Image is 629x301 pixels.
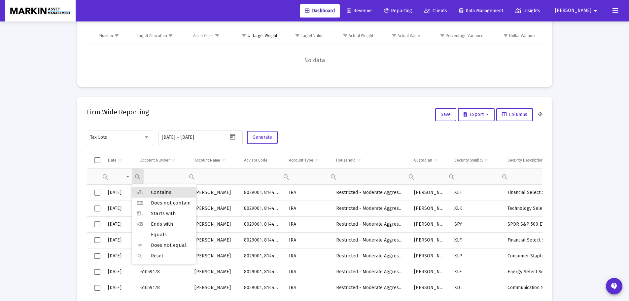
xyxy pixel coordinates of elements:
[190,248,239,264] td: [PERSON_NAME]
[284,248,332,264] td: IRA
[284,201,332,216] td: IRA
[332,248,409,264] td: Restricted - Moderate Aggressive
[440,33,445,38] span: Show filter options for column 'Percentage Variance'
[90,134,107,140] span: Tax Lots
[284,232,332,248] td: IRA
[332,232,409,248] td: Restricted - Moderate Aggressive
[189,28,232,44] td: Column Asset Class
[332,153,409,169] td: Column Household
[450,185,503,201] td: XLF
[488,28,542,44] td: Column Dollar Variance
[239,216,284,232] td: 8029001, 8144602
[239,248,284,264] td: 8029001, 8144602
[284,264,332,280] td: IRA
[305,8,335,14] span: Dashboard
[215,33,220,38] span: Show filter options for column 'Asset Class'
[591,4,599,18] mat-icon: arrow_drop_down
[162,135,175,140] input: Start date
[190,216,239,232] td: [PERSON_NAME]
[332,169,409,185] td: Filter cell
[151,200,191,206] span: Does not contain
[450,153,503,169] td: Column Security Symbol
[94,221,100,227] div: Select row
[347,8,372,14] span: Revenue
[228,132,237,142] button: Open calendar
[332,264,409,280] td: Restricted - Moderate Aggressive
[300,4,340,18] a: Dashboard
[503,201,616,216] td: Technology Select Sector SPDR Fund
[190,153,239,169] td: Column Account Name
[181,135,212,140] input: End date
[168,33,173,38] span: Show filter options for column 'Target Allocation'
[332,216,409,232] td: Restricted - Moderate Aggressive
[378,28,425,44] td: Column Actual Value
[94,206,100,211] div: Select row
[446,33,483,38] div: Percentage Variance
[103,264,136,280] td: [DATE]
[398,33,420,38] div: Actual Value
[409,201,450,216] td: [PERSON_NAME]
[459,8,503,14] span: Data Management
[87,28,542,77] div: Data grid
[94,253,100,259] div: Select row
[221,158,226,163] span: Show filter options for column 'Account Name'
[284,185,332,201] td: IRA
[151,232,167,238] span: Equals
[239,232,284,248] td: 8029001, 8144602
[194,158,220,163] div: Account Name
[509,33,537,38] div: Dollar Variance
[190,169,239,185] td: Filter cell
[151,242,187,248] span: Does not equal
[295,33,300,38] span: Show filter options for column 'Target Value'
[409,153,450,169] td: Column Custodian
[108,158,117,163] div: Date
[342,4,377,18] a: Revenue
[336,158,356,163] div: Household
[282,28,329,44] td: Column Target Value
[140,158,170,163] div: Account Number
[328,28,378,44] td: Column Actual Weight
[239,280,284,296] td: 8029001, 8144602
[510,4,545,18] a: Insights
[103,248,136,264] td: [DATE]
[151,210,176,216] span: Starts with
[10,4,71,18] img: Dashboard
[409,216,450,232] td: [PERSON_NAME]
[450,216,503,232] td: SPY
[349,33,373,38] div: Actual Weight
[484,158,489,163] span: Show filter options for column 'Security Symbol'
[503,169,616,185] td: Filter cell
[136,169,190,185] td: Filter cell
[136,264,190,280] td: 61059178
[247,131,278,144] button: Generate
[289,158,313,163] div: Account Type
[103,216,136,232] td: [DATE]
[232,28,282,44] td: Column Target Weight
[409,232,450,248] td: [PERSON_NAME]
[253,134,272,140] span: Generate
[425,28,488,44] td: Column Percentage Variance
[239,185,284,201] td: 8029001, 8144602
[94,285,100,291] div: Select row
[450,264,503,280] td: XLE
[464,112,489,117] span: Export
[515,8,540,14] span: Insights
[503,232,616,248] td: Financial Select Sector SPDR Fund
[392,33,397,38] span: Show filter options for column 'Actual Value'
[190,264,239,280] td: [PERSON_NAME]
[332,280,409,296] td: Restricted - Moderate Aggressive
[503,248,616,264] td: Consumer Staples Select Sector SPDR Fund
[114,33,119,38] span: Show filter options for column 'Number'
[343,33,348,38] span: Show filter options for column 'Actual Weight'
[94,157,100,163] div: Select all
[433,158,438,163] span: Show filter options for column 'Custodian'
[409,280,450,296] td: [PERSON_NAME]
[103,232,136,248] td: [DATE]
[103,201,136,216] td: [DATE]
[409,264,450,280] td: [PERSON_NAME]
[502,112,527,117] span: Columns
[379,4,417,18] a: Reporting
[137,33,167,38] div: Target Allocation
[332,201,409,216] td: Restricted - Moderate Aggressive
[177,135,179,140] span: –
